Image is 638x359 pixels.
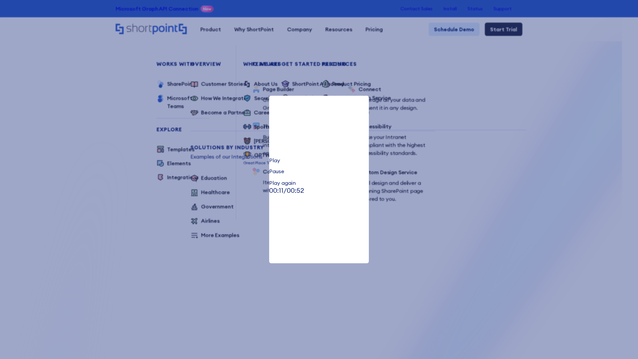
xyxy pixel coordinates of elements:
[269,185,369,195] p: /
[269,158,369,163] div: Play
[287,186,304,194] span: 00:52
[269,180,369,185] div: Play again
[269,169,369,174] div: Pause
[269,96,369,146] video: Your browser does not support the video tag.
[269,186,283,194] span: 00:11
